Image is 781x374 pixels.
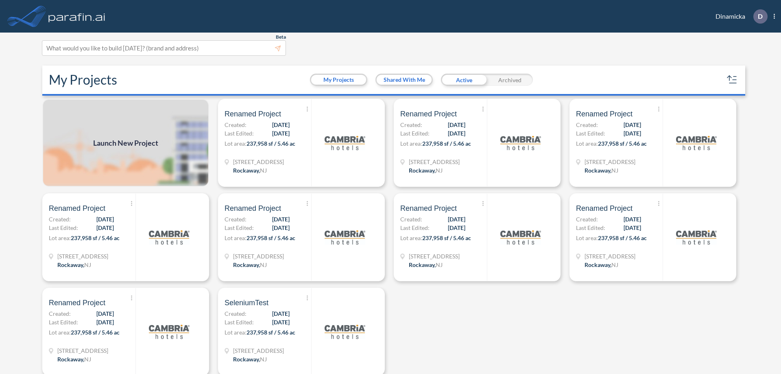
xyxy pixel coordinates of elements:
[624,223,641,232] span: [DATE]
[400,223,430,232] span: Last Edited:
[49,329,71,336] span: Lot area:
[233,261,260,268] span: Rockaway ,
[325,122,365,163] img: logo
[272,318,290,326] span: [DATE]
[422,140,471,147] span: 237,958 sf / 5.46 ac
[93,138,158,149] span: Launch New Project
[225,298,268,308] span: SeleniumTest
[233,260,267,269] div: Rockaway, NJ
[585,166,618,175] div: Rockaway, NJ
[247,140,295,147] span: 237,958 sf / 5.46 ac
[409,157,460,166] span: 321 Mt Hope Ave
[233,166,267,175] div: Rockaway, NJ
[225,120,247,129] span: Created:
[758,13,763,20] p: D
[400,234,422,241] span: Lot area:
[585,261,611,268] span: Rockaway ,
[47,8,107,24] img: logo
[409,252,460,260] span: 321 Mt Hope Ave
[703,9,775,24] div: Dinamicka
[311,75,366,85] button: My Projects
[726,73,739,86] button: sort
[436,167,443,174] span: NJ
[325,311,365,352] img: logo
[500,122,541,163] img: logo
[233,356,260,363] span: Rockaway ,
[272,215,290,223] span: [DATE]
[49,298,105,308] span: Renamed Project
[409,261,436,268] span: Rockaway ,
[272,309,290,318] span: [DATE]
[611,261,618,268] span: NJ
[377,75,432,85] button: Shared With Me
[57,261,84,268] span: Rockaway ,
[49,203,105,213] span: Renamed Project
[260,356,267,363] span: NJ
[49,215,71,223] span: Created:
[71,329,120,336] span: 237,958 sf / 5.46 ac
[149,217,190,258] img: logo
[611,167,618,174] span: NJ
[487,74,533,86] div: Archived
[400,203,457,213] span: Renamed Project
[409,166,443,175] div: Rockaway, NJ
[225,203,281,213] span: Renamed Project
[624,129,641,138] span: [DATE]
[225,329,247,336] span: Lot area:
[585,157,635,166] span: 321 Mt Hope Ave
[49,309,71,318] span: Created:
[576,109,633,119] span: Renamed Project
[272,223,290,232] span: [DATE]
[96,215,114,223] span: [DATE]
[448,129,465,138] span: [DATE]
[57,356,84,363] span: Rockaway ,
[247,329,295,336] span: 237,958 sf / 5.46 ac
[448,223,465,232] span: [DATE]
[225,234,247,241] span: Lot area:
[576,234,598,241] span: Lot area:
[422,234,471,241] span: 237,958 sf / 5.46 ac
[624,215,641,223] span: [DATE]
[233,157,284,166] span: 321 Mt Hope Ave
[149,311,190,352] img: logo
[400,120,422,129] span: Created:
[260,167,267,174] span: NJ
[576,203,633,213] span: Renamed Project
[49,234,71,241] span: Lot area:
[225,129,254,138] span: Last Edited:
[409,260,443,269] div: Rockaway, NJ
[676,122,717,163] img: logo
[624,120,641,129] span: [DATE]
[576,223,605,232] span: Last Edited:
[400,140,422,147] span: Lot area:
[441,74,487,86] div: Active
[400,215,422,223] span: Created:
[42,99,209,187] img: add
[225,215,247,223] span: Created:
[57,346,108,355] span: 321 Mt Hope Ave
[576,120,598,129] span: Created:
[585,252,635,260] span: 321 Mt Hope Ave
[49,318,78,326] span: Last Edited:
[260,261,267,268] span: NJ
[598,140,647,147] span: 237,958 sf / 5.46 ac
[233,355,267,363] div: Rockaway, NJ
[84,356,91,363] span: NJ
[49,72,117,87] h2: My Projects
[225,318,254,326] span: Last Edited:
[233,346,284,355] span: 321 Mt Hope Ave
[576,140,598,147] span: Lot area:
[57,355,91,363] div: Rockaway, NJ
[276,34,286,40] span: Beta
[436,261,443,268] span: NJ
[585,167,611,174] span: Rockaway ,
[225,140,247,147] span: Lot area:
[71,234,120,241] span: 237,958 sf / 5.46 ac
[233,167,260,174] span: Rockaway ,
[325,217,365,258] img: logo
[400,109,457,119] span: Renamed Project
[49,223,78,232] span: Last Edited:
[409,167,436,174] span: Rockaway ,
[598,234,647,241] span: 237,958 sf / 5.46 ac
[247,234,295,241] span: 237,958 sf / 5.46 ac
